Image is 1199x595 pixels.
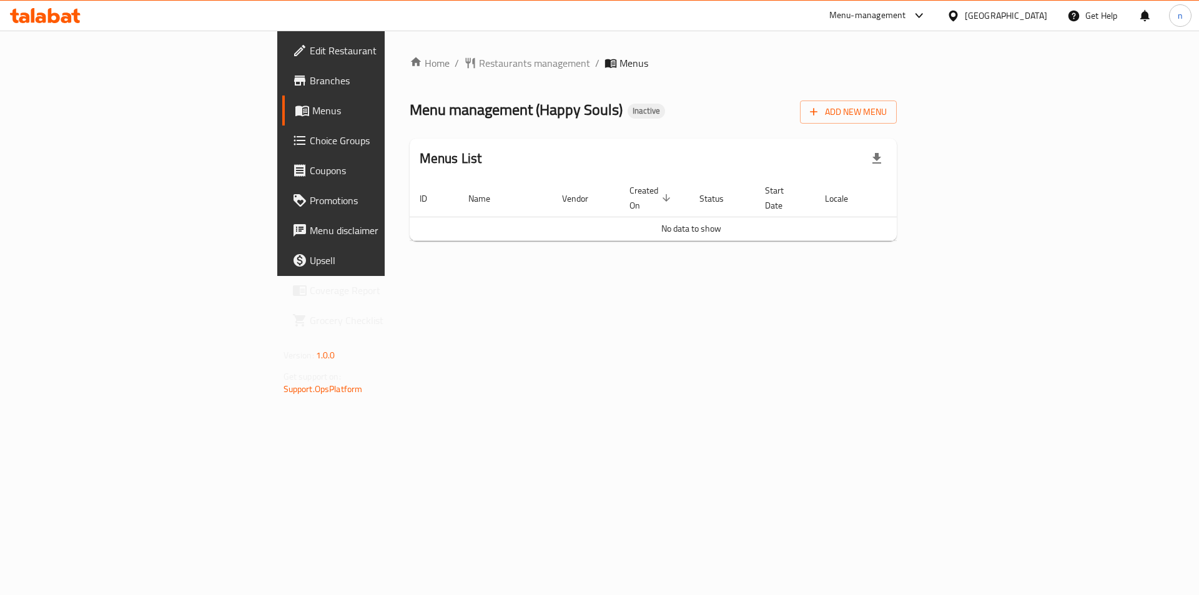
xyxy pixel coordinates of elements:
[410,96,623,124] span: Menu management ( Happy Souls )
[468,191,506,206] span: Name
[464,56,590,71] a: Restaurants management
[310,253,468,268] span: Upsell
[310,133,468,148] span: Choice Groups
[282,185,478,215] a: Promotions
[282,215,478,245] a: Menu disclaimer
[829,8,906,23] div: Menu-management
[312,103,468,118] span: Menus
[310,43,468,58] span: Edit Restaurant
[282,125,478,155] a: Choice Groups
[282,36,478,66] a: Edit Restaurant
[282,155,478,185] a: Coupons
[282,305,478,335] a: Grocery Checklist
[316,347,335,363] span: 1.0.0
[310,313,468,328] span: Grocery Checklist
[284,381,363,397] a: Support.OpsPlatform
[699,191,740,206] span: Status
[420,191,443,206] span: ID
[282,66,478,96] a: Branches
[628,104,665,119] div: Inactive
[810,104,887,120] span: Add New Menu
[800,101,897,124] button: Add New Menu
[629,183,674,213] span: Created On
[595,56,599,71] li: /
[284,368,341,385] span: Get support on:
[284,347,314,363] span: Version:
[862,144,892,174] div: Export file
[310,73,468,88] span: Branches
[661,220,721,237] span: No data to show
[282,275,478,305] a: Coverage Report
[879,179,973,217] th: Actions
[628,106,665,116] span: Inactive
[965,9,1047,22] div: [GEOGRAPHIC_DATA]
[310,283,468,298] span: Coverage Report
[765,183,800,213] span: Start Date
[825,191,864,206] span: Locale
[282,245,478,275] a: Upsell
[619,56,648,71] span: Menus
[310,163,468,178] span: Coupons
[410,179,973,241] table: enhanced table
[282,96,478,125] a: Menus
[1178,9,1183,22] span: n
[479,56,590,71] span: Restaurants management
[562,191,604,206] span: Vendor
[420,149,482,168] h2: Menus List
[410,56,897,71] nav: breadcrumb
[310,223,468,238] span: Menu disclaimer
[310,193,468,208] span: Promotions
